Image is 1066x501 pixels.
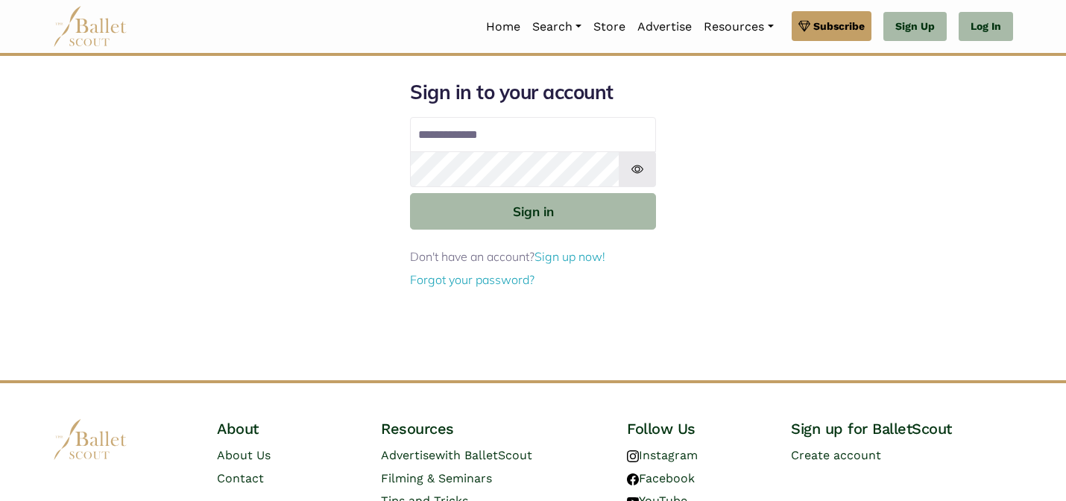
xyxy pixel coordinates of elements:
span: with BalletScout [435,448,532,462]
a: Instagram [627,448,698,462]
img: instagram logo [627,450,639,462]
a: Store [587,11,631,42]
img: logo [53,419,127,460]
a: Filming & Seminars [381,471,492,485]
a: Advertise [631,11,698,42]
a: Log In [959,12,1013,42]
img: facebook logo [627,473,639,485]
a: Advertisewith BalletScout [381,448,532,462]
a: Subscribe [792,11,871,41]
p: Don't have an account? [410,248,656,267]
a: Resources [698,11,779,42]
a: Contact [217,471,264,485]
h4: Resources [381,419,603,438]
button: Sign in [410,193,656,230]
h4: Sign up for BalletScout [791,419,1013,438]
a: Home [480,11,526,42]
a: Sign up now! [534,249,605,264]
a: Facebook [627,471,695,485]
a: Forgot your password? [410,272,534,287]
span: Subscribe [813,18,865,34]
h4: About [217,419,357,438]
h1: Sign in to your account [410,80,656,105]
h4: Follow Us [627,419,767,438]
a: About Us [217,448,271,462]
a: Search [526,11,587,42]
img: gem.svg [798,18,810,34]
a: Sign Up [883,12,947,42]
a: Create account [791,448,881,462]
